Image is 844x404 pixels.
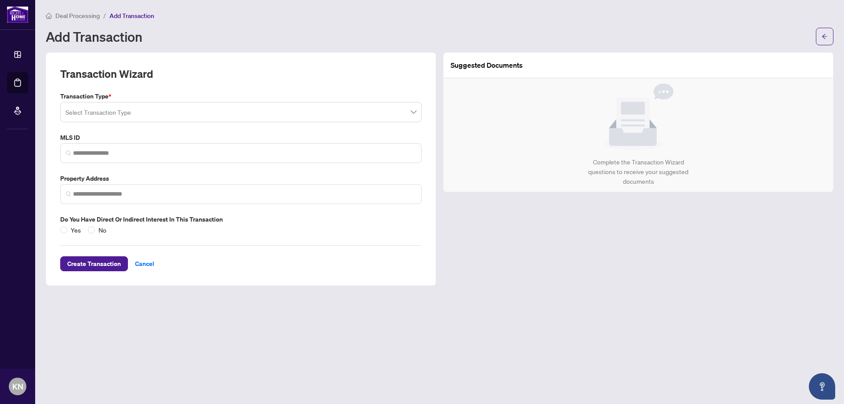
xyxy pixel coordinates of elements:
[128,256,161,271] button: Cancel
[603,84,673,150] img: Null State Icon
[67,257,121,271] span: Create Transaction
[66,150,71,156] img: search_icon
[95,225,110,235] span: No
[809,373,835,400] button: Open asap
[60,256,128,271] button: Create Transaction
[66,191,71,197] img: search_icon
[60,67,153,81] h2: Transaction Wizard
[60,91,422,101] label: Transaction Type
[55,12,100,20] span: Deal Processing
[12,380,23,393] span: KN
[60,215,422,224] label: Do you have direct or indirect interest in this transaction
[451,60,523,71] article: Suggested Documents
[822,33,828,40] span: arrow-left
[60,133,422,142] label: MLS ID
[109,12,154,20] span: Add Transaction
[67,225,84,235] span: Yes
[60,174,422,183] label: Property Address
[7,7,28,23] img: logo
[579,157,698,186] div: Complete the Transaction Wizard questions to receive your suggested documents
[46,13,52,19] span: home
[135,257,154,271] span: Cancel
[46,29,142,44] h1: Add Transaction
[103,11,106,21] li: /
